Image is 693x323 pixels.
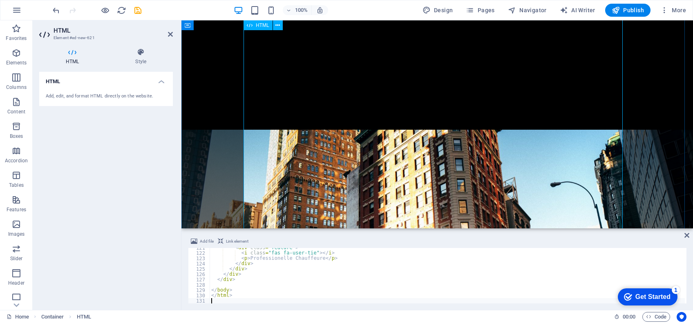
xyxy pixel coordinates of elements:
[7,312,29,322] a: Click to cancel selection. Double-click to open Pages
[6,60,27,66] p: Elements
[109,48,173,65] h4: Style
[646,312,666,322] span: Code
[188,293,210,298] div: 130
[505,4,550,17] button: Navigator
[10,255,23,262] p: Slider
[7,4,66,21] div: Get Started 1 items remaining, 80% complete
[188,245,210,250] div: 121
[116,5,126,15] button: reload
[466,6,494,14] span: Pages
[24,9,59,16] div: Get Started
[100,5,110,15] button: Click here to leave preview mode and continue editing
[5,157,28,164] p: Accordion
[188,282,210,288] div: 128
[316,7,324,14] i: On resize automatically adjust zoom level to fit chosen device.
[188,261,210,266] div: 124
[51,5,61,15] button: undo
[657,4,689,17] button: More
[46,93,166,100] div: Add, edit, and format HTML directly on the website.
[41,312,91,322] nav: breadcrumb
[612,6,644,14] span: Publish
[39,48,109,65] h4: HTML
[188,298,210,303] div: 131
[133,5,143,15] button: save
[117,6,126,15] i: Reload page
[508,6,547,14] span: Navigator
[7,206,26,213] p: Features
[77,312,91,322] span: Click to select. Double-click to edit
[188,277,210,282] div: 127
[560,6,595,14] span: AI Writer
[188,272,210,277] div: 126
[628,314,630,320] span: :
[423,6,453,14] span: Design
[190,237,215,246] button: Add file
[41,312,64,322] span: Click to select. Double-click to edit
[677,312,686,322] button: Usercentrics
[256,23,269,28] span: HTML
[51,6,61,15] i: Undo: Change HTML (Ctrl+Z)
[623,312,635,322] span: 00 00
[642,312,670,322] button: Code
[6,84,27,91] p: Columns
[8,231,25,237] p: Images
[188,288,210,293] div: 129
[226,237,248,246] span: Link element
[614,312,636,322] h6: Session time
[8,280,25,286] p: Header
[54,27,173,34] h2: HTML
[188,250,210,256] div: 122
[188,256,210,261] div: 123
[419,4,456,17] button: Design
[295,5,308,15] h6: 100%
[283,5,312,15] button: 100%
[200,237,214,246] span: Add file
[660,6,686,14] span: More
[6,35,27,42] p: Favorites
[217,237,250,246] button: Link element
[7,108,25,115] p: Content
[9,182,24,188] p: Tables
[188,266,210,272] div: 125
[10,133,23,139] p: Boxes
[39,72,173,86] h4: HTML
[54,34,156,42] h3: Element #ed-new-621
[605,4,651,17] button: Publish
[463,4,498,17] button: Pages
[60,2,69,10] div: 1
[557,4,599,17] button: AI Writer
